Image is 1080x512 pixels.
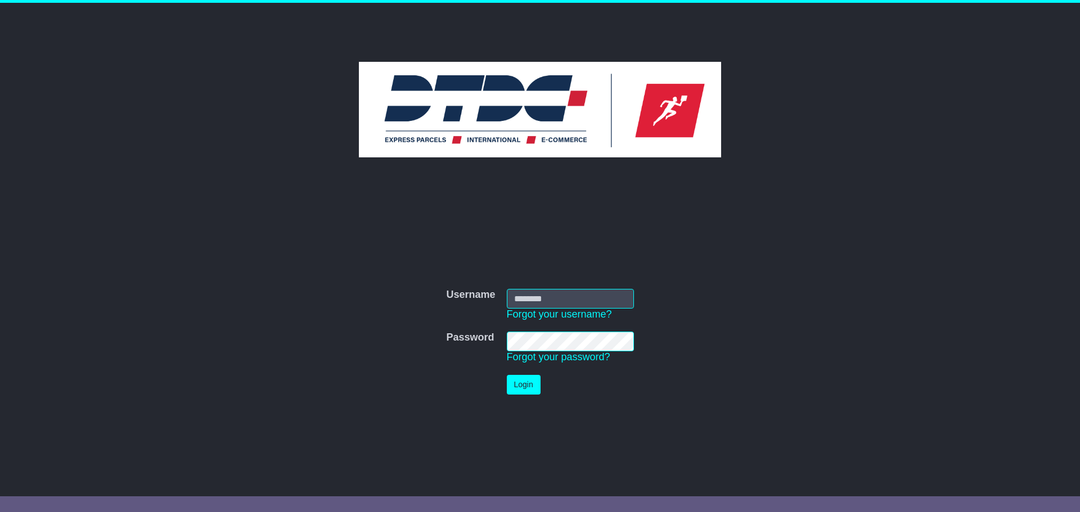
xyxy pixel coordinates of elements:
[359,62,721,157] img: DTDC Australia
[446,332,494,344] label: Password
[507,309,612,320] a: Forgot your username?
[446,289,495,301] label: Username
[507,351,610,363] a: Forgot your password?
[507,375,541,395] button: Login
